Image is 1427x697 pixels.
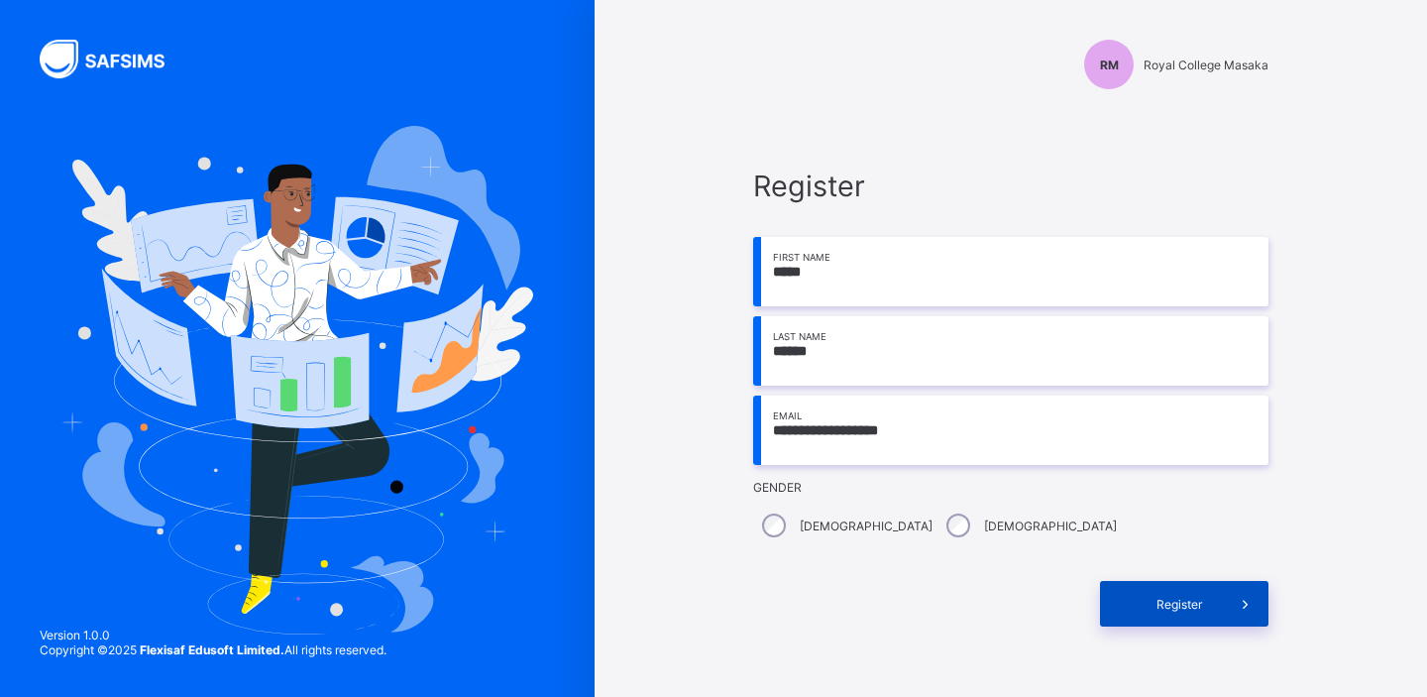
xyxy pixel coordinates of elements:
span: Register [1135,597,1223,612]
span: Register [753,169,1268,203]
span: Copyright © 2025 All rights reserved. [40,642,386,657]
img: Hero Image [61,126,533,634]
label: [DEMOGRAPHIC_DATA] [984,519,1117,533]
span: Gender [753,480,1268,495]
span: Version 1.0.0 [40,628,386,642]
span: RM [1100,58,1119,72]
strong: Flexisaf Edusoft Limited. [140,642,284,657]
label: [DEMOGRAPHIC_DATA] [800,519,933,533]
img: SAFSIMS Logo [40,40,188,78]
span: Royal College Masaka [1144,58,1268,72]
